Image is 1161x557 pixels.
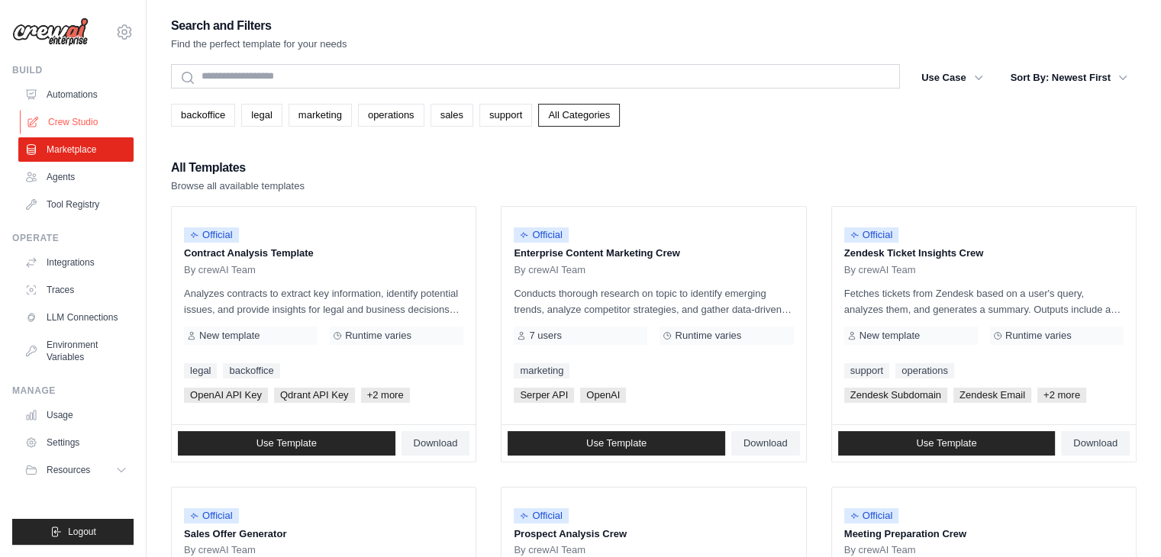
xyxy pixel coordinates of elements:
[171,179,305,194] p: Browse all available templates
[171,157,305,179] h2: All Templates
[18,250,134,275] a: Integrations
[912,64,992,92] button: Use Case
[199,330,260,342] span: New template
[514,246,793,261] p: Enterprise Content Marketing Crew
[514,544,585,556] span: By crewAI Team
[953,388,1031,403] span: Zendesk Email
[184,246,463,261] p: Contract Analysis Template
[289,104,352,127] a: marketing
[431,104,473,127] a: sales
[1001,64,1137,92] button: Sort By: Newest First
[184,363,217,378] a: legal
[675,330,741,342] span: Runtime varies
[514,388,574,403] span: Serper API
[18,137,134,162] a: Marketplace
[414,437,458,449] span: Download
[18,165,134,189] a: Agents
[844,264,916,276] span: By crewAI Team
[18,278,134,302] a: Traces
[844,227,899,243] span: Official
[844,526,1124,542] p: Meeting Preparation Crew
[838,431,1056,456] a: Use Template
[731,431,800,456] a: Download
[514,363,569,378] a: marketing
[358,104,424,127] a: operations
[916,437,976,449] span: Use Template
[844,285,1124,317] p: Fetches tickets from Zendesk based on a user's query, analyzes them, and generates a summary. Out...
[18,430,134,455] a: Settings
[844,544,916,556] span: By crewAI Team
[514,508,569,523] span: Official
[184,227,239,243] span: Official
[1037,388,1086,403] span: +2 more
[171,37,347,52] p: Find the perfect template for your needs
[184,544,256,556] span: By crewAI Team
[514,264,585,276] span: By crewAI Team
[743,437,788,449] span: Download
[402,431,470,456] a: Download
[12,18,89,47] img: Logo
[12,385,134,397] div: Manage
[895,363,954,378] a: operations
[12,232,134,244] div: Operate
[171,15,347,37] h2: Search and Filters
[18,192,134,217] a: Tool Registry
[241,104,282,127] a: legal
[844,363,889,378] a: support
[514,227,569,243] span: Official
[1061,431,1130,456] a: Download
[184,285,463,317] p: Analyzes contracts to extract key information, identify potential issues, and provide insights fo...
[12,64,134,76] div: Build
[256,437,317,449] span: Use Template
[47,464,90,476] span: Resources
[479,104,532,127] a: support
[184,508,239,523] span: Official
[274,388,355,403] span: Qdrant API Key
[538,104,620,127] a: All Categories
[361,388,410,403] span: +2 more
[18,403,134,427] a: Usage
[184,264,256,276] span: By crewAI Team
[844,508,899,523] span: Official
[184,526,463,542] p: Sales Offer Generator
[20,110,135,134] a: Crew Studio
[18,458,134,482] button: Resources
[12,519,134,545] button: Logout
[844,246,1124,261] p: Zendesk Ticket Insights Crew
[580,388,626,403] span: OpenAI
[18,305,134,330] a: LLM Connections
[586,437,647,449] span: Use Template
[68,526,96,538] span: Logout
[1005,330,1072,342] span: Runtime varies
[18,82,134,107] a: Automations
[184,388,268,403] span: OpenAI API Key
[508,431,725,456] a: Use Template
[1073,437,1117,449] span: Download
[171,104,235,127] a: backoffice
[223,363,279,378] a: backoffice
[529,330,562,342] span: 7 users
[345,330,411,342] span: Runtime varies
[859,330,920,342] span: New template
[844,388,947,403] span: Zendesk Subdomain
[514,285,793,317] p: Conducts thorough research on topic to identify emerging trends, analyze competitor strategies, a...
[18,333,134,369] a: Environment Variables
[514,526,793,542] p: Prospect Analysis Crew
[178,431,395,456] a: Use Template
